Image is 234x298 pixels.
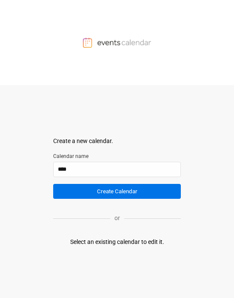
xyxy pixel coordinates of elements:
div: Create a new calendar. [53,137,181,146]
img: Events Calendar [83,37,151,48]
p: or [110,214,124,223]
div: Select an existing calendar to edit it. [70,238,164,246]
label: Calendar name [53,152,181,160]
button: Create Calendar [53,184,181,199]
